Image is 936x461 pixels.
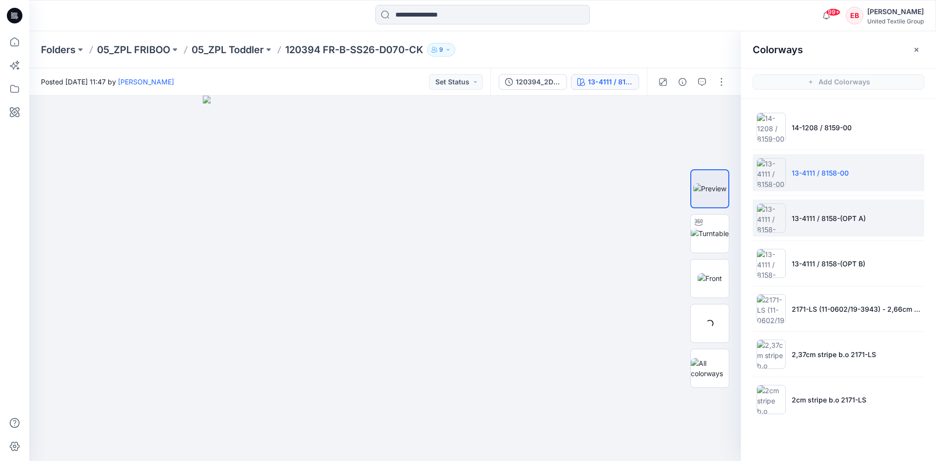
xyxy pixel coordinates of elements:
p: 13-4111 / 8158-(OPT B) [792,259,865,269]
a: 05_ZPL Toddler [192,43,264,57]
img: 13-4111 / 8158-(OPT A) [757,203,786,233]
div: 120394_2DEV_COL [516,77,561,87]
span: Posted [DATE] 11:47 by [41,77,174,87]
img: eyJhbGciOiJIUzI1NiIsImtpZCI6IjAiLCJzbHQiOiJzZXMiLCJ0eXAiOiJKV1QifQ.eyJkYXRhIjp7InR5cGUiOiJzdG9yYW... [203,96,568,461]
button: 120394_2DEV_COL [499,74,567,90]
p: 2cm stripe b.o 2171-LS [792,395,866,405]
img: Front [698,273,722,283]
a: Folders [41,43,76,57]
p: 2,37cm stripe b.o 2171-LS [792,349,876,360]
p: 14-1208 / 8159-00 [792,122,852,133]
img: Turntable [691,228,729,239]
div: [PERSON_NAME] [867,6,924,18]
div: EB [846,7,863,24]
div: United Textile Group [867,18,924,25]
img: All colorways [691,358,729,379]
p: 120394 FR-B-SS26-D070-CK [285,43,423,57]
p: 2171-LS (11-0602/19-3943) - 2,66cm as s/o [792,304,920,314]
p: 9 [439,44,443,55]
p: 13-4111 / 8158-00 [792,168,849,178]
div: 13-4111 / 8158-00 [588,77,633,87]
a: 05_ZPL FRIBOO [97,43,170,57]
img: 2171-LS (11-0602/19-3943) - 2,66cm as s/o [757,294,786,323]
img: Preview [693,183,726,194]
h2: Colorways [753,44,803,56]
span: 99+ [826,8,840,16]
img: 13-4111 / 8158-(OPT B) [757,249,786,278]
img: 2,37cm stripe b.o 2171-LS [757,340,786,369]
img: 2cm stripe b.o 2171-LS [757,385,786,414]
p: 13-4111 / 8158-(OPT A) [792,213,866,223]
button: 9 [427,43,455,57]
img: 14-1208 / 8159-00 [757,113,786,142]
img: 13-4111 / 8158-00 [757,158,786,187]
button: 13-4111 / 8158-00 [571,74,639,90]
button: Details [675,74,690,90]
a: [PERSON_NAME] [118,78,174,86]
